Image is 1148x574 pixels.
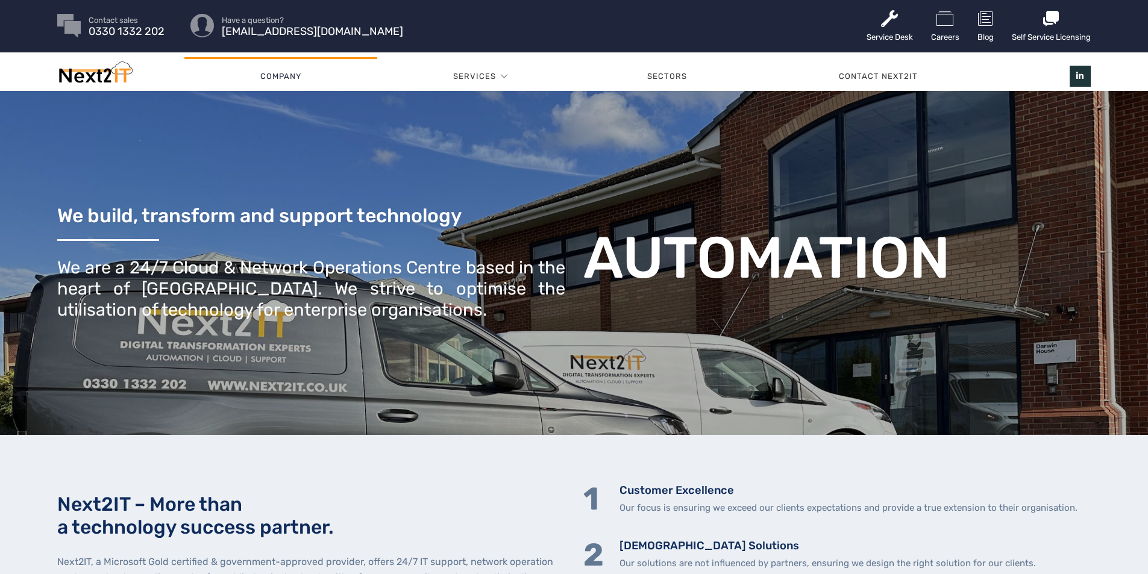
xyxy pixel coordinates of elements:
[89,28,165,36] span: 0330 1332 202
[57,493,565,539] h2: Next2IT – More than a technology success partner.
[583,223,950,293] b: AUTOMATION
[57,205,565,226] h3: We build, transform and support technology
[619,557,1036,570] p: Our solutions are not influenced by partners, ensuring we design the right solution for our clients.
[89,16,165,36] a: Contact sales 0330 1332 202
[763,58,994,95] a: Contact Next2IT
[619,501,1077,515] p: Our focus is ensuring we exceed our clients expectations and provide a true extension to their or...
[57,257,565,320] div: We are a 24/7 Cloud & Network Operations Centre based in the heart of [GEOGRAPHIC_DATA]. We striv...
[619,483,1077,498] h5: Customer Excellence
[222,16,403,24] span: Have a question?
[184,58,377,95] a: Company
[57,61,133,89] img: Next2IT
[222,28,403,36] span: [EMAIL_ADDRESS][DOMAIN_NAME]
[89,16,165,24] span: Contact sales
[572,58,764,95] a: Sectors
[619,538,1036,554] h5: [DEMOGRAPHIC_DATA] Solutions
[222,16,403,36] a: Have a question? [EMAIL_ADDRESS][DOMAIN_NAME]
[453,58,496,95] a: Services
